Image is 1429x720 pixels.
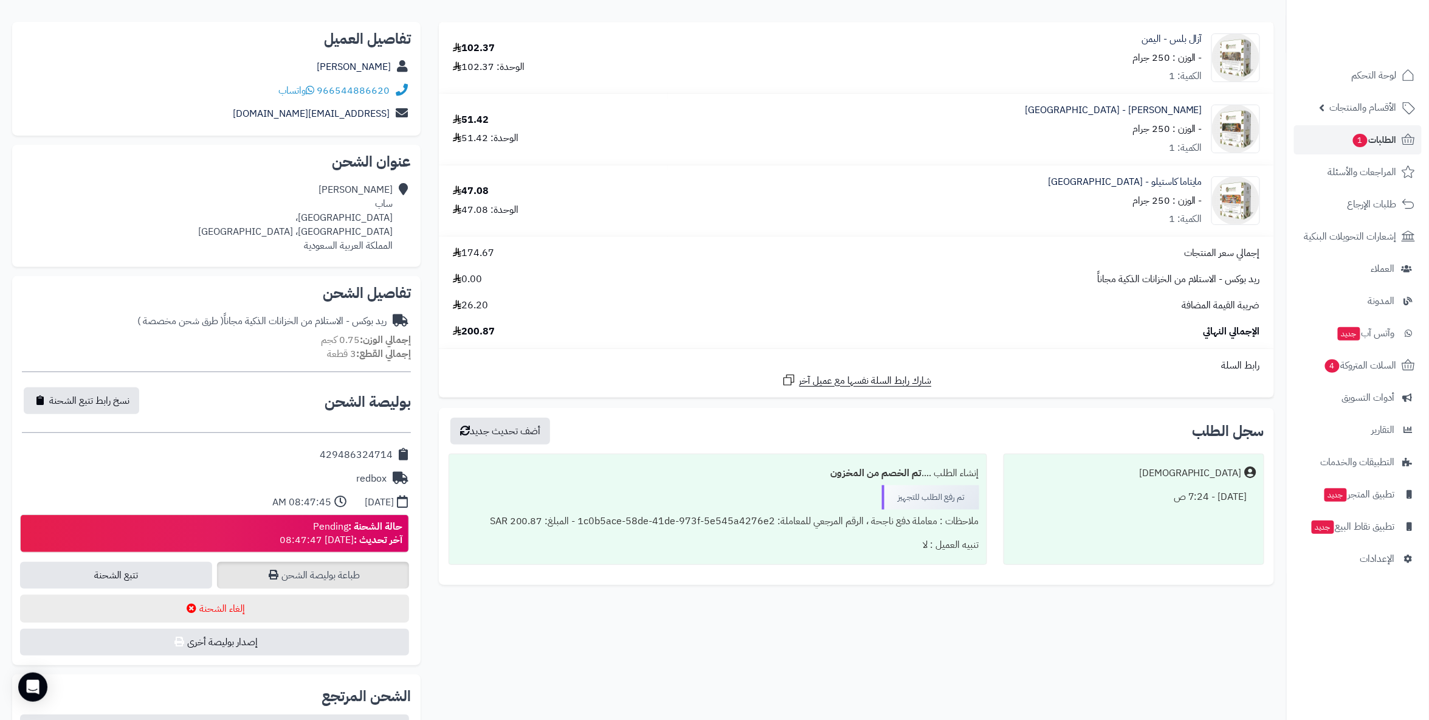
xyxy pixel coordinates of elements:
a: تطبيق نقاط البيعجديد [1294,512,1422,541]
div: الوحدة: 102.37 [453,60,525,74]
a: المراجعات والأسئلة [1294,157,1422,187]
span: الإجمالي النهائي [1203,325,1260,339]
a: لوحة التحكم [1294,61,1422,90]
strong: حالة الشحنة : [348,519,402,534]
span: تطبيق المتجر [1323,486,1395,503]
span: 26.20 [453,299,488,313]
div: ريد بوكس - الاستلام من الخزانات الذكية مجاناً [137,314,387,328]
a: [PERSON_NAME] [317,60,391,74]
a: طلبات الإرجاع [1294,190,1422,219]
h2: تفاصيل العميل [22,32,411,46]
div: Pending [DATE] 08:47:47 [280,520,402,548]
span: إشعارات التحويلات البنكية [1304,228,1397,245]
button: إصدار بوليصة أخرى [20,629,409,656]
div: [DATE] - 7:24 ص [1011,485,1256,509]
span: العملاء [1371,260,1395,277]
span: المدونة [1368,292,1395,310]
div: 429486324714 [320,448,393,462]
h2: بوليصة الشحن [325,395,411,409]
span: شارك رابط السلة نفسها مع عميل آخر [799,374,932,388]
h3: سجل الطلب [1192,424,1264,438]
a: التطبيقات والخدمات [1294,448,1422,477]
strong: إجمالي الوزن: [360,333,411,347]
span: 0.00 [453,272,482,286]
span: طلبات الإرجاع [1348,196,1397,213]
span: ضريبة القيمة المضافة [1182,299,1260,313]
small: - الوزن : 250 جرام [1132,122,1202,136]
span: 1 [1353,134,1368,147]
span: ( طرق شحن مخصصة ) [137,314,224,328]
small: 3 قطعة [327,347,411,361]
img: logo-2.png [1346,31,1417,57]
div: تنبيه العميل : لا [456,533,979,557]
a: التقارير [1294,415,1422,445]
button: نسخ رابط تتبع الشحنة [24,387,139,414]
a: طباعة بوليصة الشحن [217,562,409,589]
button: إلغاء الشحنة [20,595,409,623]
span: جديد [1312,521,1334,534]
button: أضف تحديث جديد [450,418,550,445]
span: نسخ رابط تتبع الشحنة [49,393,129,408]
span: 174.67 [453,246,494,260]
span: ريد بوكس - الاستلام من الخزانات الذكية مجاناً [1097,272,1260,286]
span: السلات المتروكة [1324,357,1397,374]
a: [PERSON_NAME] - [GEOGRAPHIC_DATA] [1025,103,1202,117]
span: إجمالي سعر المنتجات [1184,246,1260,260]
a: الطلبات1 [1294,125,1422,154]
span: تطبيق نقاط البيع [1310,518,1395,535]
a: آزال بلس - اليمن [1141,32,1202,46]
a: الإعدادات [1294,544,1422,573]
span: 4 [1325,359,1340,373]
a: مايتاما كاستيلو - [GEOGRAPHIC_DATA] [1048,175,1202,189]
small: 0.75 كجم [321,333,411,347]
a: تتبع الشحنة [20,562,212,589]
strong: آخر تحديث : [354,533,402,547]
span: لوحة التحكم [1352,67,1397,84]
span: جديد [1338,327,1360,341]
a: واتساب [278,83,314,98]
div: رابط السلة [444,359,1269,373]
div: الكمية: 1 [1169,69,1202,83]
a: شارك رابط السلة نفسها مع عميل آخر [782,373,932,388]
div: [PERSON_NAME] ساب [GEOGRAPHIC_DATA]، [GEOGRAPHIC_DATA]، [GEOGRAPHIC_DATA] المملكة العربية السعودية [198,183,393,252]
div: إنشاء الطلب .... [456,462,979,485]
h2: تفاصيل الشحن [22,286,411,300]
div: Open Intercom Messenger [18,673,47,702]
span: المراجعات والأسئلة [1328,164,1397,181]
div: [DEMOGRAPHIC_DATA] [1139,466,1242,480]
small: - الوزن : 250 جرام [1132,193,1202,208]
a: المدونة [1294,286,1422,316]
span: 200.87 [453,325,495,339]
div: الوحدة: 47.08 [453,203,518,217]
h2: عنوان الشحن [22,154,411,169]
img: 1758447655-CarlosGonzales-1-Box-Left-90x90.png [1212,105,1259,153]
a: 966544886620 [317,83,390,98]
span: وآتس آب [1337,325,1395,342]
span: التقارير [1372,421,1395,438]
div: 51.42 [453,113,489,127]
span: أدوات التسويق [1342,389,1395,406]
a: [EMAIL_ADDRESS][DOMAIN_NAME] [233,106,390,121]
div: 08:47:45 AM [272,496,331,510]
div: 102.37 [453,41,495,55]
span: الطلبات [1352,131,1397,148]
img: 1758448268-AzaalPlus-1-Box-Left-90x90.png [1212,33,1259,82]
div: تم رفع الطلب للتجهيز [882,485,979,510]
div: redbox [356,472,387,486]
h2: الشحن المرتجع [322,689,411,704]
b: تم الخصم من المخزون [831,466,922,480]
small: - الوزن : 250 جرام [1132,50,1202,65]
span: جديد [1324,488,1347,502]
div: 47.08 [453,184,489,198]
div: الكمية: 1 [1169,141,1202,155]
div: الوحدة: 51.42 [453,131,518,145]
span: الأقسام والمنتجات [1330,99,1397,116]
div: الكمية: 1 [1169,212,1202,226]
div: ملاحظات : معاملة دفع ناجحة ، الرقم المرجعي للمعاملة: 1c0b5ace-58de-41de-973f-5e545a4276e2 - المبل... [456,510,979,533]
a: إشعارات التحويلات البنكية [1294,222,1422,251]
span: الإعدادات [1360,550,1395,567]
a: وآتس آبجديد [1294,319,1422,348]
strong: إجمالي القطع: [356,347,411,361]
a: السلات المتروكة4 [1294,351,1422,380]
